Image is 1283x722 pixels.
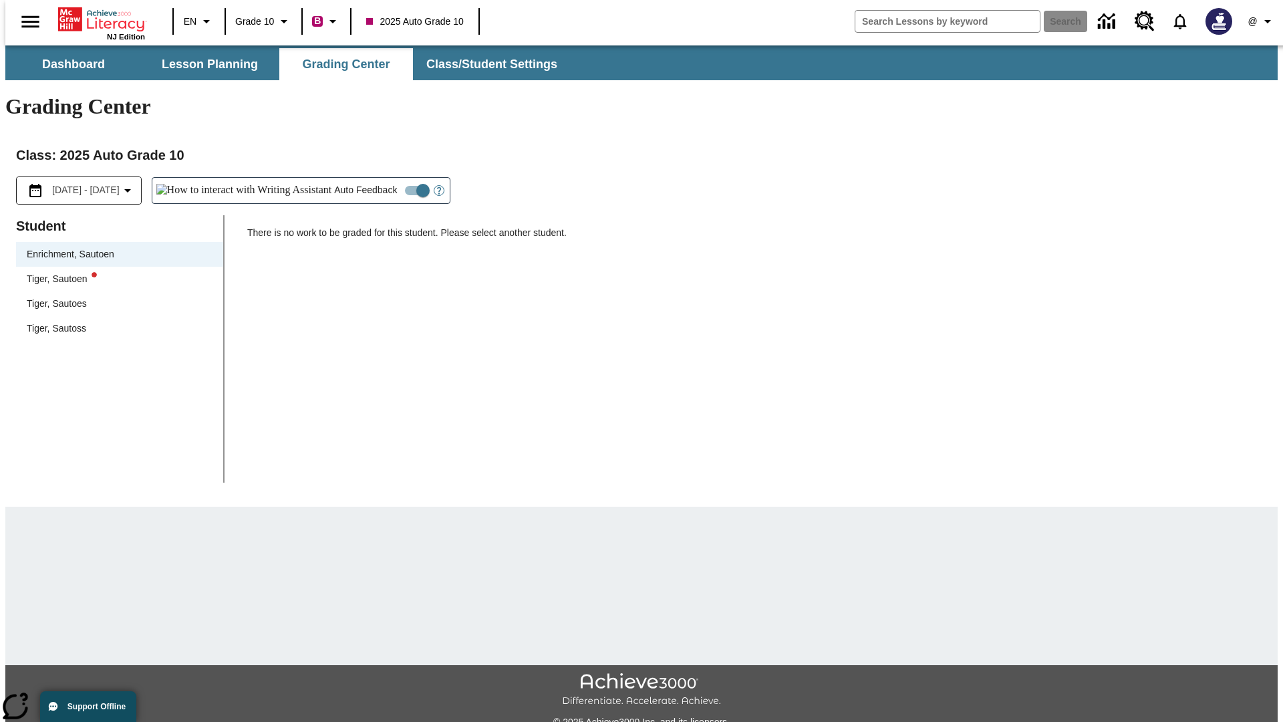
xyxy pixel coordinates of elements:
[7,48,140,80] button: Dashboard
[314,13,321,29] span: B
[562,673,721,707] img: Achieve3000 Differentiate Accelerate Achieve
[1240,9,1283,33] button: Profile/Settings
[92,272,97,277] svg: writing assistant alert
[16,144,1267,166] h2: Class : 2025 Auto Grade 10
[416,48,568,80] button: Class/Student Settings
[58,6,145,33] a: Home
[16,215,223,237] p: Student
[27,297,87,311] div: Tiger, Sautoes
[1248,15,1257,29] span: @
[279,48,413,80] button: Grading Center
[16,267,223,291] div: Tiger, Sautoenwriting assistant alert
[1163,4,1197,39] a: Notifications
[22,183,136,199] button: Select the date range menu item
[366,15,463,29] span: 2025 Auto Grade 10
[42,57,105,72] span: Dashboard
[143,48,277,80] button: Lesson Planning
[5,48,569,80] div: SubNavbar
[52,183,120,197] span: [DATE] - [DATE]
[16,291,223,316] div: Tiger, Sautoes
[58,5,145,41] div: Home
[5,45,1278,80] div: SubNavbar
[1090,3,1127,40] a: Data Center
[156,184,332,197] img: How to interact with Writing Assistant
[1197,4,1240,39] button: Select a new avatar
[334,183,397,197] span: Auto Feedback
[1127,3,1163,39] a: Resource Center, Will open in new tab
[27,272,97,286] div: Tiger, Sautoen
[426,57,557,72] span: Class/Student Settings
[302,57,390,72] span: Grading Center
[1205,8,1232,35] img: Avatar
[247,226,1267,250] p: There is no work to be graded for this student. Please select another student.
[307,9,346,33] button: Boost Class color is violet red. Change class color
[5,94,1278,119] h1: Grading Center
[40,691,136,722] button: Support Offline
[162,57,258,72] span: Lesson Planning
[178,9,221,33] button: Language: EN, Select a language
[16,242,223,267] div: Enrichment, Sautoen
[67,702,126,711] span: Support Offline
[16,316,223,341] div: Tiger, Sautoss
[27,247,114,261] div: Enrichment, Sautoen
[11,2,50,41] button: Open side menu
[428,178,450,203] button: Open Help for Writing Assistant
[235,15,274,29] span: Grade 10
[107,33,145,41] span: NJ Edition
[120,183,136,199] svg: Collapse Date Range Filter
[230,9,297,33] button: Grade: Grade 10, Select a grade
[184,15,196,29] span: EN
[855,11,1040,32] input: search field
[27,322,86,336] div: Tiger, Sautoss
